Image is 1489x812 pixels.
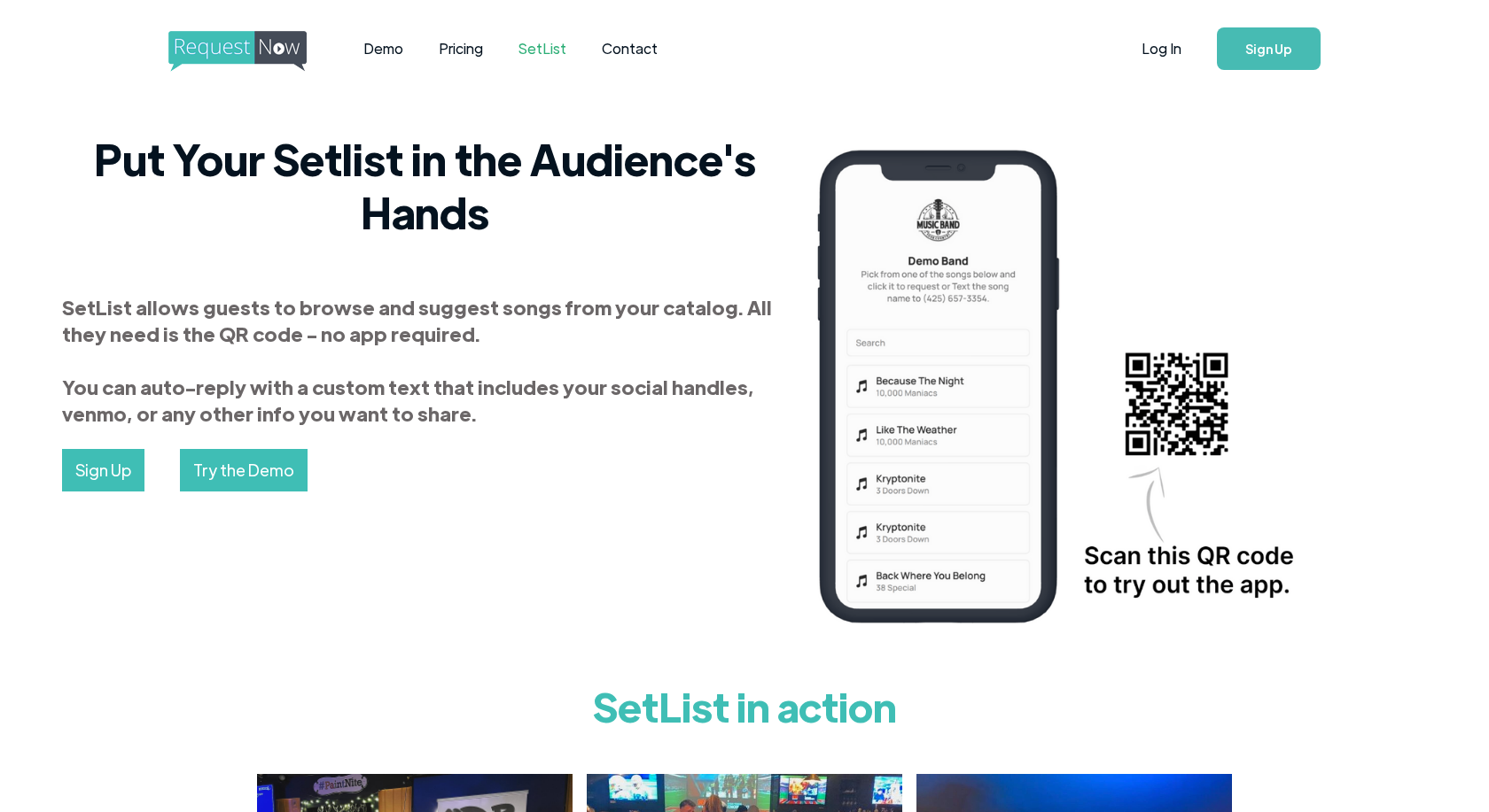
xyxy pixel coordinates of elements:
[421,21,501,76] a: Pricing
[501,21,584,76] a: SetList
[1217,27,1321,70] a: Sign Up
[62,294,772,426] strong: SetList allows guests to browse and suggest songs from your catalog. All they need is the QR code...
[584,21,675,76] a: Contact
[62,132,788,238] h2: Put Your Setlist in the Audience's Hands
[62,449,144,491] a: Sign Up
[257,670,1232,741] h1: SetList in action
[1124,18,1199,80] a: Log In
[346,21,421,76] a: Demo
[180,449,308,491] a: Try the Demo
[168,31,339,72] img: requestnow logo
